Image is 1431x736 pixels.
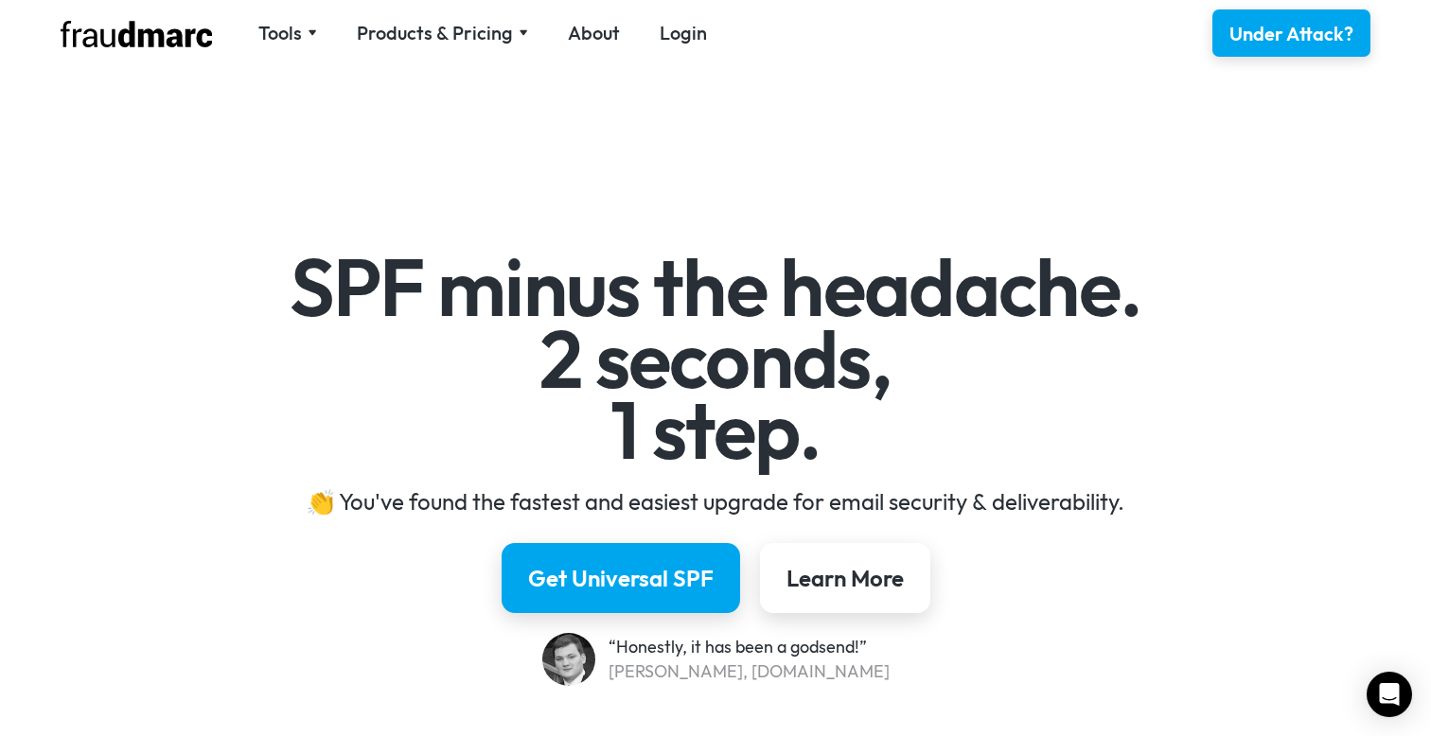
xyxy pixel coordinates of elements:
a: Get Universal SPF [502,543,740,613]
a: About [568,20,620,46]
div: Tools [258,20,302,46]
div: Tools [258,20,317,46]
div: [PERSON_NAME], [DOMAIN_NAME] [609,659,890,684]
div: Under Attack? [1229,21,1353,47]
div: Products & Pricing [357,20,513,46]
a: Learn More [760,543,930,613]
div: “Honestly, it has been a godsend!” [609,635,890,659]
h1: SPF minus the headache. 2 seconds, 1 step. [167,252,1265,466]
div: Get Universal SPF [528,563,714,593]
div: Learn More [786,563,904,593]
div: Open Intercom Messenger [1367,672,1412,717]
div: 👏 You've found the fastest and easiest upgrade for email security & deliverability. [167,486,1265,517]
div: Products & Pricing [357,20,528,46]
a: Under Attack? [1212,9,1370,57]
a: Login [660,20,707,46]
